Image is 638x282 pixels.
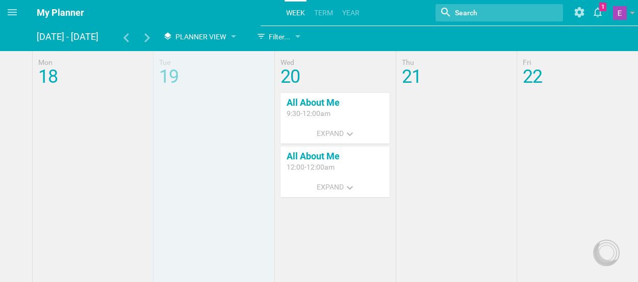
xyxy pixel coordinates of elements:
[287,151,340,161] a: All About Me
[285,2,307,24] a: Week
[37,28,103,46] div: [DATE] - [DATE]
[313,2,335,24] a: term
[311,123,359,144] button: Expand
[454,6,530,19] input: Search
[311,177,359,197] button: Expand
[287,108,384,119] div: 9:30 - 12:00am
[175,33,226,41] span: Planner View
[37,7,84,18] span: My Planner
[287,97,340,108] a: All About Me
[341,2,361,24] a: Year
[287,162,384,172] div: 12:00 - 12:00am
[257,31,290,43] div: Filter...
[317,183,344,191] span: Expand
[317,129,344,137] span: Expand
